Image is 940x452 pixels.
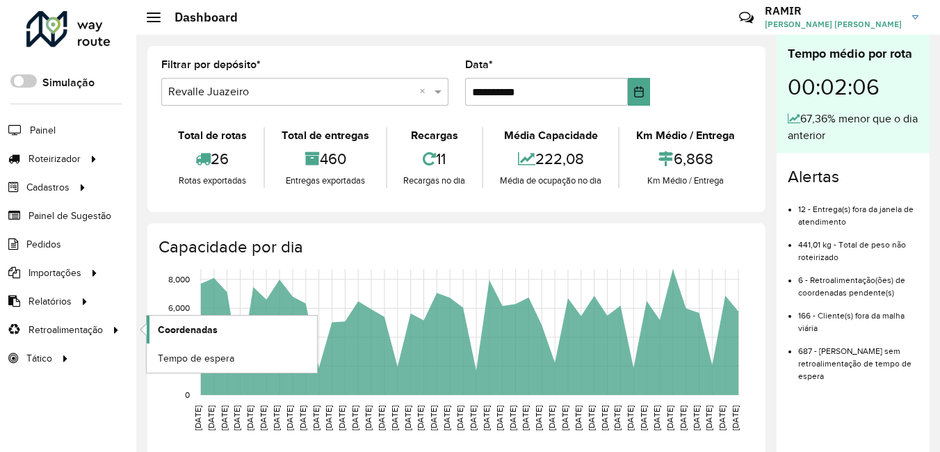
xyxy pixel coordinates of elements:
text: [DATE] [416,405,425,430]
span: Importações [29,266,81,280]
button: Choose Date [628,78,651,106]
a: Tempo de espera [147,344,317,372]
h3: RAMIR [765,4,902,17]
text: [DATE] [469,405,478,430]
text: [DATE] [220,405,229,430]
text: [DATE] [337,405,346,430]
text: [DATE] [429,405,438,430]
text: 6,000 [168,303,190,312]
div: 11 [391,144,479,174]
span: [PERSON_NAME] [PERSON_NAME] [765,18,902,31]
div: 6,868 [623,144,748,174]
text: [DATE] [193,405,202,430]
text: [DATE] [495,405,504,430]
span: Coordenadas [158,323,218,337]
div: Rotas exportadas [165,174,260,188]
span: Relatórios [29,294,72,309]
text: 8,000 [168,275,190,284]
text: [DATE] [324,405,333,430]
li: 441,01 kg - Total de peso não roteirizado [798,228,918,264]
div: Total de entregas [268,127,382,144]
span: Tempo de espera [158,351,234,366]
div: 26 [165,144,260,174]
div: 460 [268,144,382,174]
text: [DATE] [534,405,543,430]
div: Total de rotas [165,127,260,144]
span: Pedidos [26,237,61,252]
div: 222,08 [487,144,615,174]
a: Contato Rápido [731,3,761,33]
label: Filtrar por depósito [161,56,261,73]
li: 6 - Retroalimentação(ões) de coordenadas pendente(s) [798,264,918,299]
div: Km Médio / Entrega [623,127,748,144]
div: Entregas exportadas [268,174,382,188]
text: [DATE] [613,405,622,430]
div: 00:02:06 [788,63,918,111]
text: [DATE] [364,405,373,430]
li: 12 - Entrega(s) fora da janela de atendimento [798,193,918,228]
text: [DATE] [390,405,399,430]
span: Retroalimentação [29,323,103,337]
text: [DATE] [574,405,583,430]
text: [DATE] [455,405,464,430]
text: [DATE] [731,405,740,430]
span: Cadastros [26,180,70,195]
text: [DATE] [442,405,451,430]
text: [DATE] [232,405,241,430]
text: [DATE] [311,405,321,430]
li: 166 - Cliente(s) fora da malha viária [798,299,918,334]
div: 67,36% menor que o dia anterior [788,111,918,144]
span: Clear all [419,83,431,100]
text: [DATE] [679,405,688,430]
text: [DATE] [206,405,216,430]
text: [DATE] [718,405,727,430]
text: [DATE] [704,405,713,430]
text: [DATE] [587,405,596,430]
div: Tempo médio por rota [788,45,918,63]
div: Recargas [391,127,479,144]
text: [DATE] [272,405,281,430]
text: 0 [185,390,190,399]
span: Painel de Sugestão [29,209,111,223]
span: Painel [30,123,56,138]
text: [DATE] [350,405,359,430]
text: [DATE] [692,405,701,430]
a: Coordenadas [147,316,317,344]
text: [DATE] [482,405,491,430]
div: Média Capacidade [487,127,615,144]
div: Km Médio / Entrega [623,174,748,188]
div: Média de ocupação no dia [487,174,615,188]
text: [DATE] [521,405,530,430]
text: [DATE] [652,405,661,430]
text: [DATE] [377,405,386,430]
h2: Dashboard [161,10,238,25]
text: [DATE] [560,405,569,430]
text: [DATE] [403,405,412,430]
label: Data [465,56,493,73]
text: [DATE] [259,405,268,430]
text: [DATE] [639,405,648,430]
text: [DATE] [245,405,254,430]
text: [DATE] [508,405,517,430]
text: [DATE] [626,405,635,430]
span: Roteirizador [29,152,81,166]
text: [DATE] [285,405,294,430]
li: 687 - [PERSON_NAME] sem retroalimentação de tempo de espera [798,334,918,382]
h4: Capacidade por dia [159,237,752,257]
text: [DATE] [547,405,556,430]
text: [DATE] [600,405,609,430]
text: [DATE] [298,405,307,430]
div: Recargas no dia [391,174,479,188]
h4: Alertas [788,167,918,187]
text: [DATE] [665,405,674,430]
span: Tático [26,351,52,366]
label: Simulação [42,74,95,91]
